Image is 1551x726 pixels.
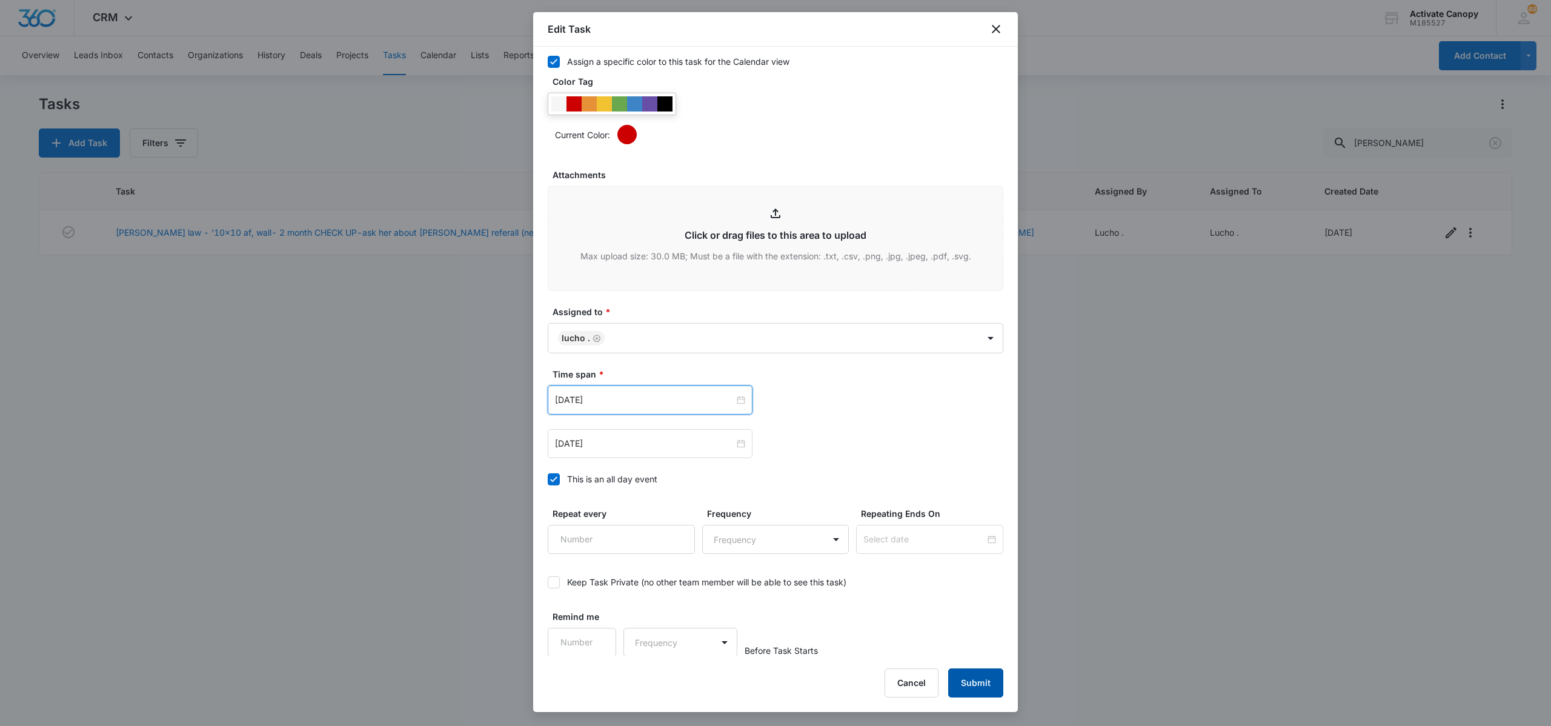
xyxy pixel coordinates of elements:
[553,507,700,520] label: Repeat every
[590,334,601,342] div: Remove Lucho .
[657,96,673,112] div: #000000
[745,644,818,657] span: Before Task Starts
[707,507,854,520] label: Frequency
[555,437,734,450] input: Sep 23, 2025
[555,393,734,407] input: Sep 23, 2025
[597,96,612,112] div: #f1c232
[548,55,1003,68] label: Assign a specific color to this task for the Calendar view
[551,96,566,112] div: #F6F6F6
[989,22,1003,36] button: close
[948,668,1003,698] button: Submit
[555,128,610,141] p: Current Color:
[861,507,1008,520] label: Repeating Ends On
[612,96,627,112] div: #6aa84f
[553,305,1008,318] label: Assigned to
[582,96,597,112] div: #e69138
[567,576,846,588] div: Keep Task Private (no other team member will be able to see this task)
[863,533,985,546] input: Select date
[553,75,1008,88] label: Color Tag
[553,610,621,623] label: Remind me
[548,22,591,36] h1: Edit Task
[642,96,657,112] div: #674ea7
[566,96,582,112] div: #CC0000
[627,96,642,112] div: #3d85c6
[885,668,938,698] button: Cancel
[553,368,1008,381] label: Time span
[548,525,695,554] input: Number
[562,334,590,342] div: Lucho .
[567,473,657,485] div: This is an all day event
[553,168,1008,181] label: Attachments
[548,628,616,657] input: Number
